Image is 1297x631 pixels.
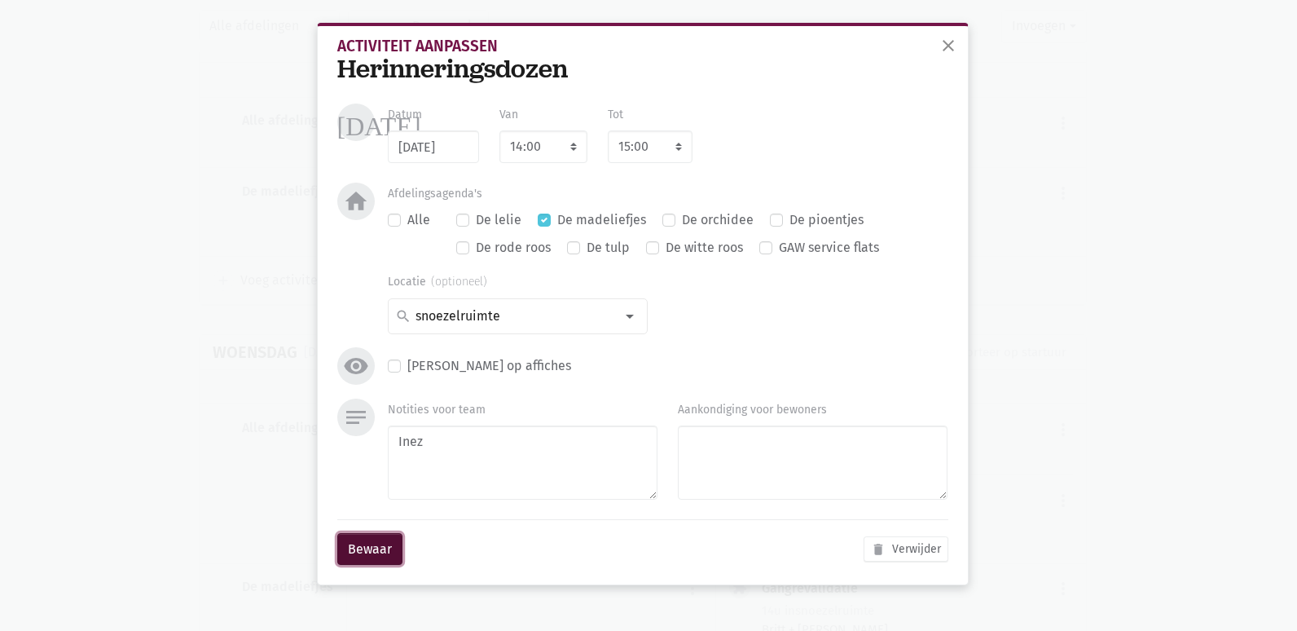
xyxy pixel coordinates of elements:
[557,210,646,231] label: De madeliefjes
[337,54,948,84] div: Herinneringsdozen
[343,404,369,430] i: notes
[343,188,369,214] i: home
[499,106,518,124] label: Van
[476,237,551,258] label: De rode roos
[337,533,402,566] button: Bewaar
[864,536,948,562] button: Verwijder
[388,401,486,419] label: Notities voor team
[939,36,958,55] span: close
[337,39,948,54] div: Activiteit aanpassen
[608,106,623,124] label: Tot
[666,237,743,258] label: De witte roos
[337,109,421,135] i: [DATE]
[779,237,879,258] label: GAW service flats
[343,353,369,379] i: visibility
[678,401,827,419] label: Aankondiging voor bewoners
[932,29,965,65] button: sluiten
[407,210,430,231] label: Alle
[388,185,482,203] label: Afdelingsagenda's
[476,210,521,231] label: De lelie
[388,106,422,124] label: Datum
[407,355,571,377] label: [PERSON_NAME] op affiches
[789,210,864,231] label: De pioentjes
[388,273,487,291] label: Locatie
[682,210,754,231] label: De orchidee
[587,237,630,258] label: De tulp
[871,542,886,557] i: delete
[413,306,614,327] input: snoezelruimte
